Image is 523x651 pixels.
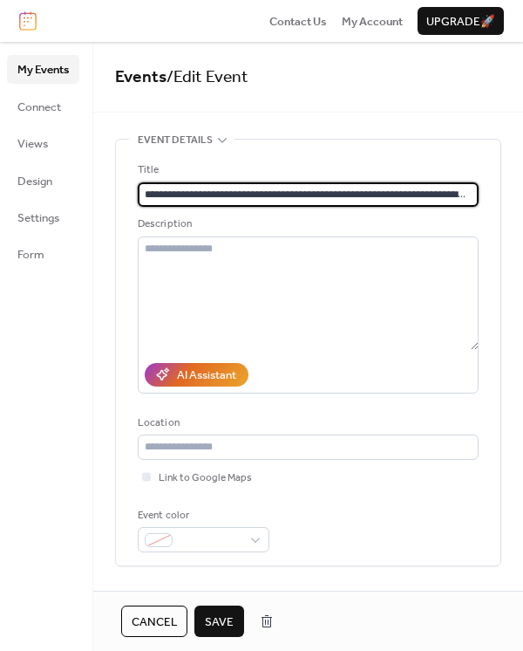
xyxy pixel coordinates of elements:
[17,99,61,116] span: Connect
[159,469,252,487] span: Link to Google Maps
[7,240,79,268] a: Form
[426,13,495,31] span: Upgrade 🚀
[7,129,79,157] a: Views
[17,246,44,264] span: Form
[17,135,48,153] span: Views
[7,93,79,120] a: Connect
[342,13,403,31] span: My Account
[138,161,475,179] div: Title
[269,12,327,30] a: Contact Us
[194,606,244,637] button: Save
[269,13,327,31] span: Contact Us
[17,173,52,190] span: Design
[138,415,475,432] div: Location
[138,216,475,233] div: Description
[115,61,166,93] a: Events
[138,132,213,149] span: Event details
[166,61,248,93] span: / Edit Event
[7,203,79,231] a: Settings
[138,587,212,605] span: Date and time
[205,613,234,631] span: Save
[418,7,504,35] button: Upgrade🚀
[19,11,37,31] img: logo
[132,613,177,631] span: Cancel
[17,61,69,79] span: My Events
[17,209,59,227] span: Settings
[7,167,79,195] a: Design
[342,12,403,30] a: My Account
[121,606,187,637] button: Cancel
[138,507,266,524] div: Event color
[145,363,248,386] button: AI Assistant
[177,367,236,384] div: AI Assistant
[7,55,79,83] a: My Events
